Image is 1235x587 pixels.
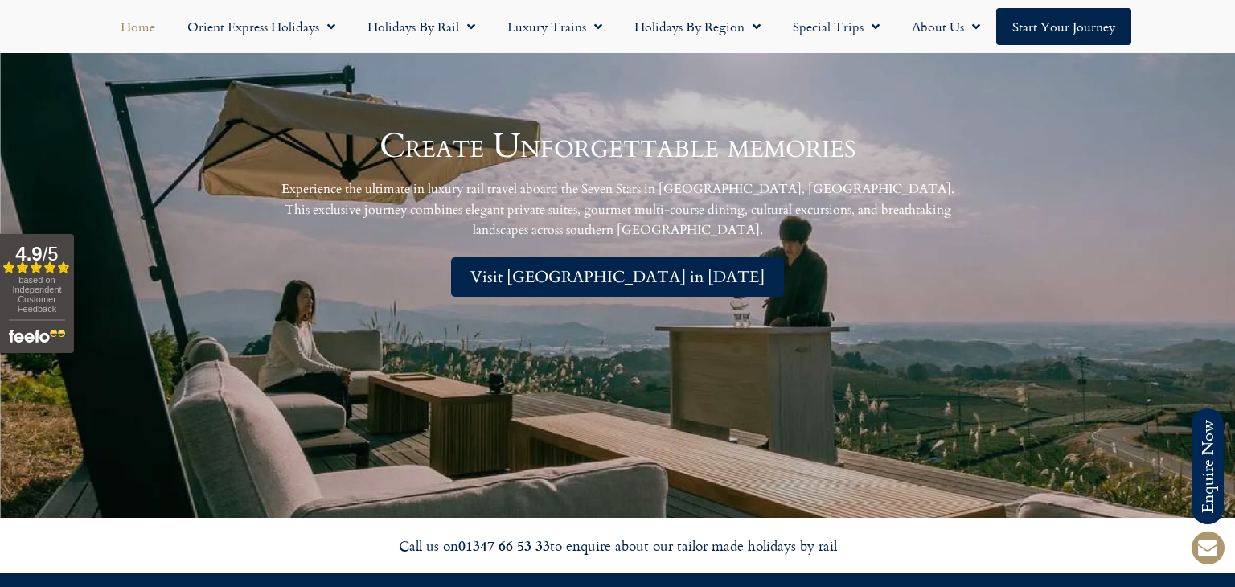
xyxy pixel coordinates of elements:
[491,8,618,45] a: Luxury Trains
[272,179,963,241] p: Experience the ultimate in luxury rail travel aboard the Seven Stars in [GEOGRAPHIC_DATA], [GEOGR...
[470,267,765,287] span: Visit [GEOGRAPHIC_DATA] in [DATE]
[167,536,1068,555] div: Call us on to enquire about our tailor made holidays by rail
[171,8,351,45] a: Orient Express Holidays
[8,8,1227,45] nav: Menu
[380,129,856,163] h2: Create Unforgettable memories
[458,535,550,556] strong: 01347 66 53 33
[351,8,491,45] a: Holidays by Rail
[777,8,896,45] a: Special Trips
[105,8,171,45] a: Home
[996,8,1131,45] a: Start your Journey
[896,8,996,45] a: About Us
[451,257,784,297] a: Visit [GEOGRAPHIC_DATA] in [DATE]
[618,8,777,45] a: Holidays by Region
